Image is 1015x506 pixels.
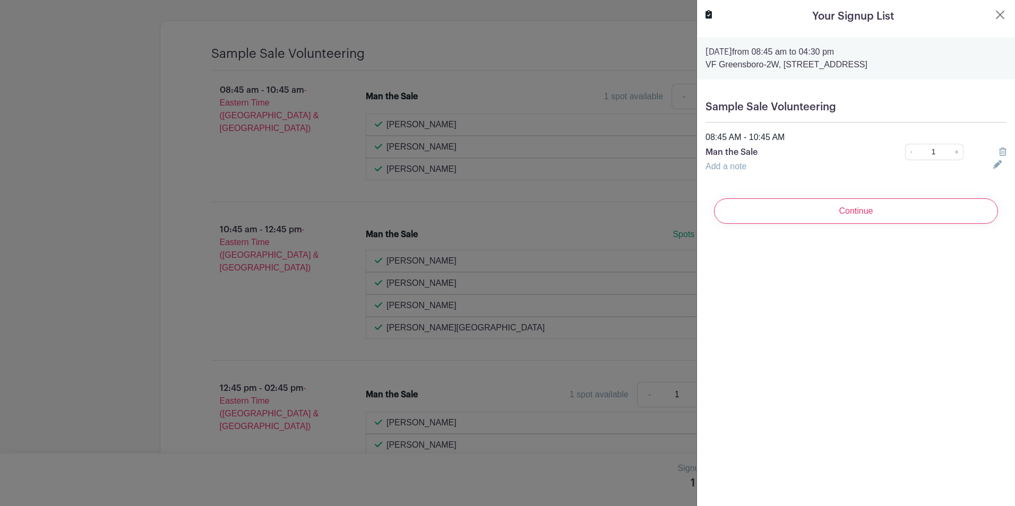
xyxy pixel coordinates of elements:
[706,46,1007,58] p: from 08:45 am to 04:30 pm
[994,8,1007,21] button: Close
[699,131,1013,144] div: 08:45 AM - 10:45 AM
[706,58,1007,71] p: VF Greensboro-2W, [STREET_ADDRESS]
[950,144,964,160] a: +
[706,48,732,56] strong: [DATE]
[706,146,876,159] p: Man the Sale
[714,198,998,224] input: Continue
[706,101,1007,114] h5: Sample Sale Volunteering
[905,144,917,160] a: -
[812,8,894,24] h5: Your Signup List
[706,162,746,171] a: Add a note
